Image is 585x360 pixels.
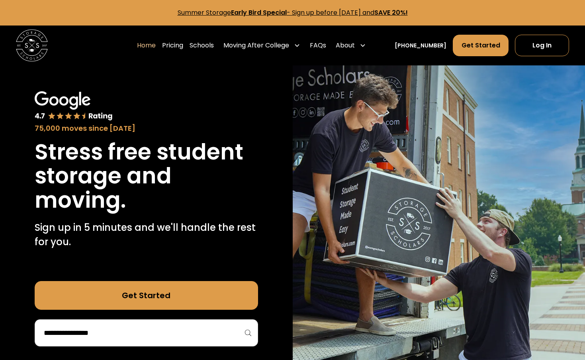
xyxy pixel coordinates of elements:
a: Pricing [162,34,183,57]
a: Get Started [35,281,258,310]
img: Storage Scholars main logo [16,30,48,61]
a: [PHONE_NUMBER] [395,41,446,50]
h1: Stress free student storage and moving. [35,140,258,212]
a: Get Started [453,35,508,56]
a: Summer StorageEarly Bird Special- Sign up before [DATE] andSAVE 20%! [178,8,408,17]
div: Moving After College [223,41,289,50]
a: Log In [515,35,569,56]
a: home [16,30,48,61]
img: Google 4.7 star rating [35,91,113,121]
a: FAQs [310,34,326,57]
div: About [336,41,355,50]
a: Home [137,34,156,57]
div: 75,000 moves since [DATE] [35,123,258,134]
strong: SAVE 20%! [374,8,408,17]
strong: Early Bird Special [231,8,287,17]
a: Schools [190,34,214,57]
p: Sign up in 5 minutes and we'll handle the rest for you. [35,220,258,249]
div: Moving After College [220,34,303,57]
div: About [333,34,369,57]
